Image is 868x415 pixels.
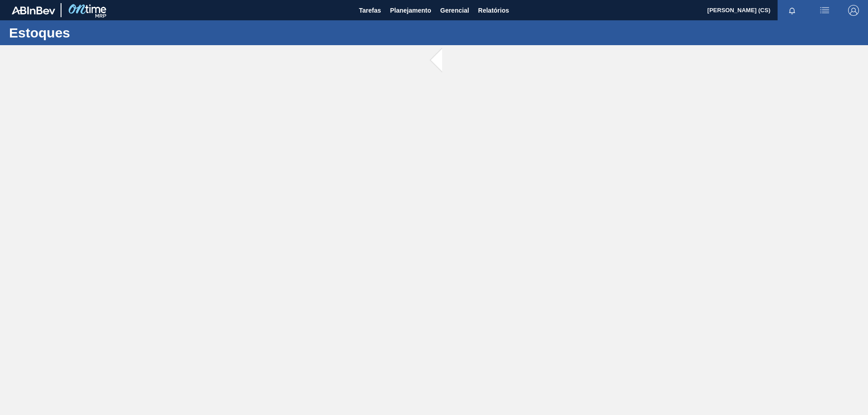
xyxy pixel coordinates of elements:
[478,5,509,16] span: Relatórios
[819,5,830,16] img: userActions
[12,6,55,14] img: TNhmsLtSVTkK8tSr43FrP2fwEKptu5GPRR3wAAAABJRU5ErkJggg==
[848,5,859,16] img: Logout
[778,4,807,17] button: Notificações
[390,5,431,16] span: Planejamento
[9,28,170,38] h1: Estoques
[359,5,381,16] span: Tarefas
[440,5,469,16] span: Gerencial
